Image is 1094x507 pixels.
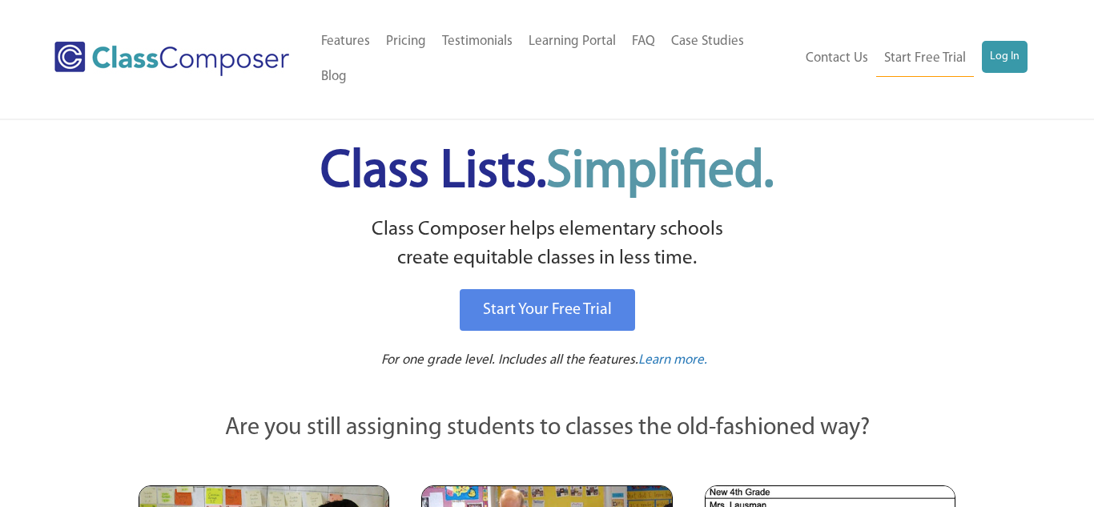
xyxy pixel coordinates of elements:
span: Start Your Free Trial [483,302,612,318]
a: Contact Us [798,41,876,76]
a: Start Your Free Trial [460,289,635,331]
a: Learn more. [638,351,707,371]
span: Learn more. [638,353,707,367]
a: Log In [982,41,1028,73]
span: Class Lists. [320,147,774,199]
a: Testimonials [434,24,521,59]
img: Class Composer [54,42,288,76]
a: Learning Portal [521,24,624,59]
a: Blog [313,59,355,95]
a: Features [313,24,378,59]
a: Pricing [378,24,434,59]
a: FAQ [624,24,663,59]
nav: Header Menu [793,41,1027,77]
span: For one grade level. Includes all the features. [381,353,638,367]
span: Simplified. [546,147,774,199]
a: Start Free Trial [876,41,974,77]
nav: Header Menu [313,24,794,95]
p: Are you still assigning students to classes the old-fashioned way? [139,411,955,446]
a: Case Studies [663,24,752,59]
p: Class Composer helps elementary schools create equitable classes in less time. [136,215,958,274]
